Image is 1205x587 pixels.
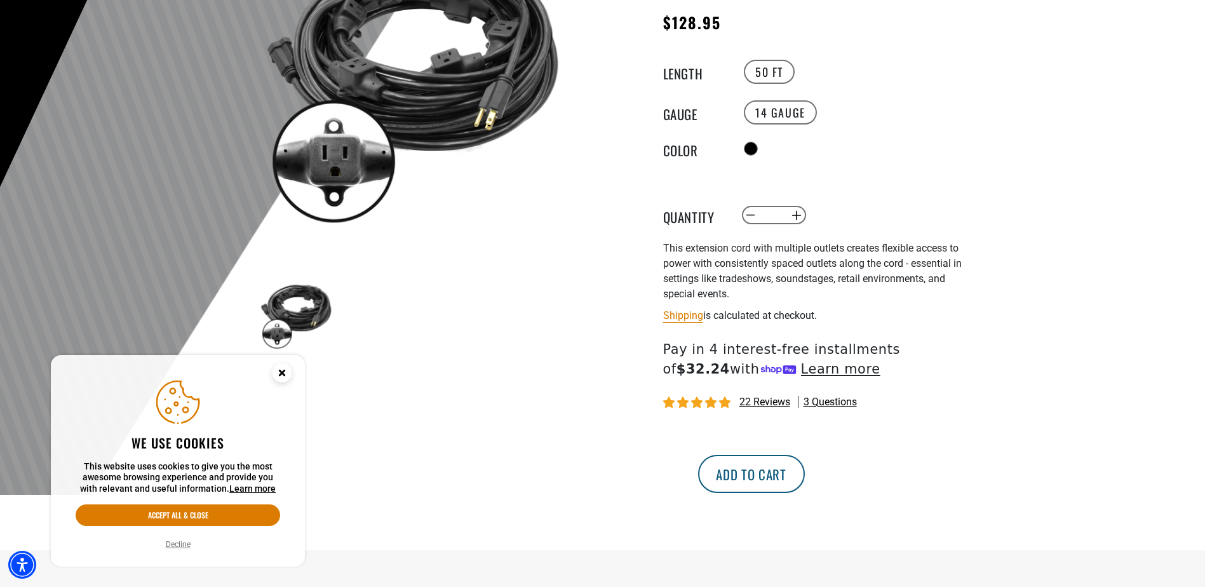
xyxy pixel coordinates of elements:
[259,278,333,351] img: black
[76,504,280,526] button: Accept all & close
[76,461,280,495] p: This website uses cookies to give you the most awesome browsing experience and provide you with r...
[229,483,276,494] a: This website uses cookies to give you the most awesome browsing experience and provide you with r...
[8,551,36,579] div: Accessibility Menu
[663,309,703,321] a: Shipping
[663,207,727,224] label: Quantity
[663,11,722,34] span: $128.95
[51,355,305,567] aside: Cookie Consent
[804,395,857,409] span: 3 questions
[663,397,733,409] span: 4.95 stars
[698,455,805,493] button: Add to cart
[259,355,305,395] button: Close this option
[76,435,280,451] h2: We use cookies
[663,307,974,324] div: is calculated at checkout.
[162,538,194,551] button: Decline
[744,100,817,125] label: 14 Gauge
[739,396,790,408] span: 22 reviews
[663,242,962,300] span: This extension cord with multiple outlets creates flexible access to power with consistently spac...
[663,64,727,80] legend: Length
[663,140,727,157] legend: Color
[663,104,727,121] legend: Gauge
[744,60,795,84] label: 50 FT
